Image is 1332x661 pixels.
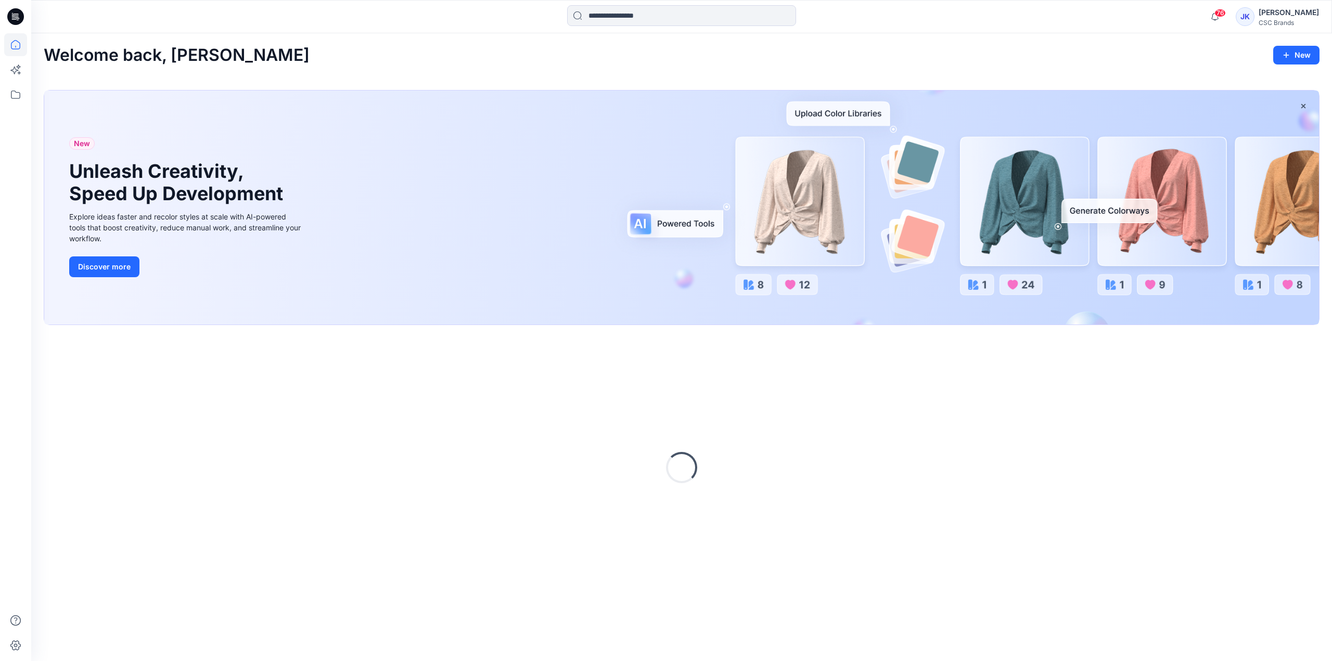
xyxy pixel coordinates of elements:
span: 76 [1214,9,1226,17]
div: JK [1236,7,1254,26]
button: Discover more [69,256,139,277]
h2: Welcome back, [PERSON_NAME] [44,46,310,65]
a: Discover more [69,256,303,277]
h1: Unleash Creativity, Speed Up Development [69,160,288,205]
div: CSC Brands [1259,19,1319,27]
div: [PERSON_NAME] [1259,6,1319,19]
span: New [74,137,90,150]
div: Explore ideas faster and recolor styles at scale with AI-powered tools that boost creativity, red... [69,211,303,244]
button: New [1273,46,1320,64]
